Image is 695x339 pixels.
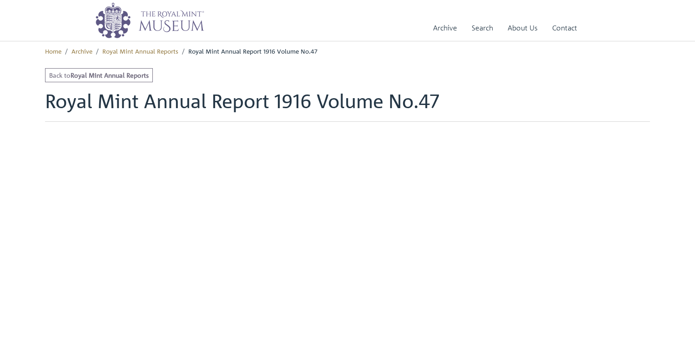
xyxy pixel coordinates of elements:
span: Royal Mint Annual Report 1916 Volume No.47 [188,47,317,55]
a: Royal Mint Annual Reports [102,47,178,55]
a: Archive [71,47,92,55]
img: logo_wide.png [95,2,204,39]
a: Contact [552,15,577,41]
a: About Us [508,15,538,41]
h1: Royal Mint Annual Report 1916 Volume No.47 [45,90,650,121]
strong: Royal Mint Annual Reports [71,71,149,79]
a: Home [45,47,61,55]
a: Back toRoyal Mint Annual Reports [45,68,153,82]
a: Search [472,15,493,41]
a: Archive [433,15,457,41]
